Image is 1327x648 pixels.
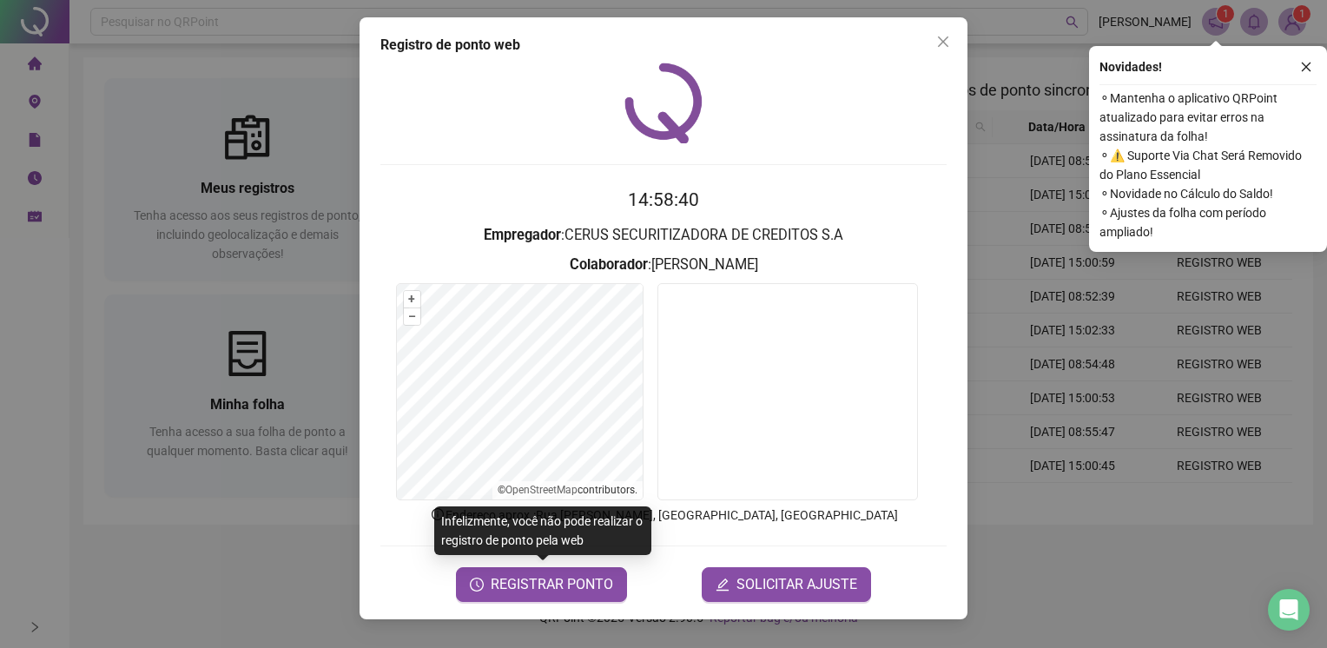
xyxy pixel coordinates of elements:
button: editSOLICITAR AJUSTE [702,567,871,602]
button: + [404,291,420,307]
span: ⚬ ⚠️ Suporte Via Chat Será Removido do Plano Essencial [1099,146,1317,184]
button: REGISTRAR PONTO [456,567,627,602]
p: Endereço aprox. : Rua [PERSON_NAME], [GEOGRAPHIC_DATA], [GEOGRAPHIC_DATA] [380,506,947,525]
span: edit [716,578,730,592]
strong: Empregador [484,227,561,243]
img: QRPoint [624,63,703,143]
span: close [936,35,950,49]
h3: : CERUS SECURITIZADORA DE CREDITOS S.A [380,224,947,247]
strong: Colaborador [570,256,648,273]
button: – [404,308,420,325]
span: REGISTRAR PONTO [491,574,613,595]
span: SOLICITAR AJUSTE [736,574,857,595]
span: ⚬ Ajustes da folha com período ampliado! [1099,203,1317,241]
span: ⚬ Novidade no Cálculo do Saldo! [1099,184,1317,203]
span: info-circle [430,506,446,522]
span: ⚬ Mantenha o aplicativo QRPoint atualizado para evitar erros na assinatura da folha! [1099,89,1317,146]
a: OpenStreetMap [505,484,578,496]
div: Registro de ponto web [380,35,947,56]
time: 14:58:40 [628,189,699,210]
span: close [1300,61,1312,73]
button: Close [929,28,957,56]
span: clock-circle [470,578,484,592]
h3: : [PERSON_NAME] [380,254,947,276]
div: Open Intercom Messenger [1268,589,1310,631]
span: Novidades ! [1099,57,1162,76]
li: © contributors. [498,484,637,496]
div: Infelizmente, você não pode realizar o registro de ponto pela web [434,506,651,555]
